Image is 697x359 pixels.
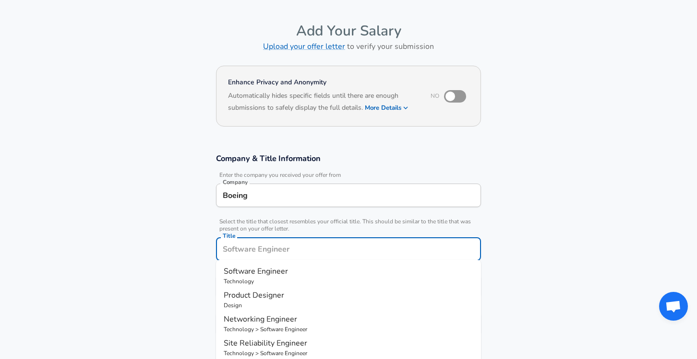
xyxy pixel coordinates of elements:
h4: Enhance Privacy and Anonymity [228,78,418,87]
label: Title [223,233,235,239]
p: Design [224,301,473,310]
span: Site Reliability Engineer [224,338,307,348]
div: Open chat [659,292,688,321]
span: Software Engineer [224,266,288,277]
h6: to verify your submission [216,40,481,53]
span: No [431,92,439,100]
p: Technology > Software Engineer [224,325,473,334]
span: Enter the company you received your offer from [216,172,481,179]
button: More Details [365,101,409,115]
span: Networking Engineer [224,314,297,324]
span: Product Designer [224,290,284,301]
span: Select the title that closest resembles your official title. This should be similar to the title ... [216,218,481,232]
p: Technology [224,277,473,286]
label: Company [223,179,248,185]
input: Google [220,188,477,203]
input: Software Engineer [220,242,477,256]
h6: Automatically hides specific fields until there are enough submissions to safely display the full... [228,91,418,115]
h3: Company & Title Information [216,153,481,164]
h4: Add Your Salary [216,22,481,40]
p: Technology > Software Engineer [224,349,473,358]
a: Upload your offer letter [263,41,345,52]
